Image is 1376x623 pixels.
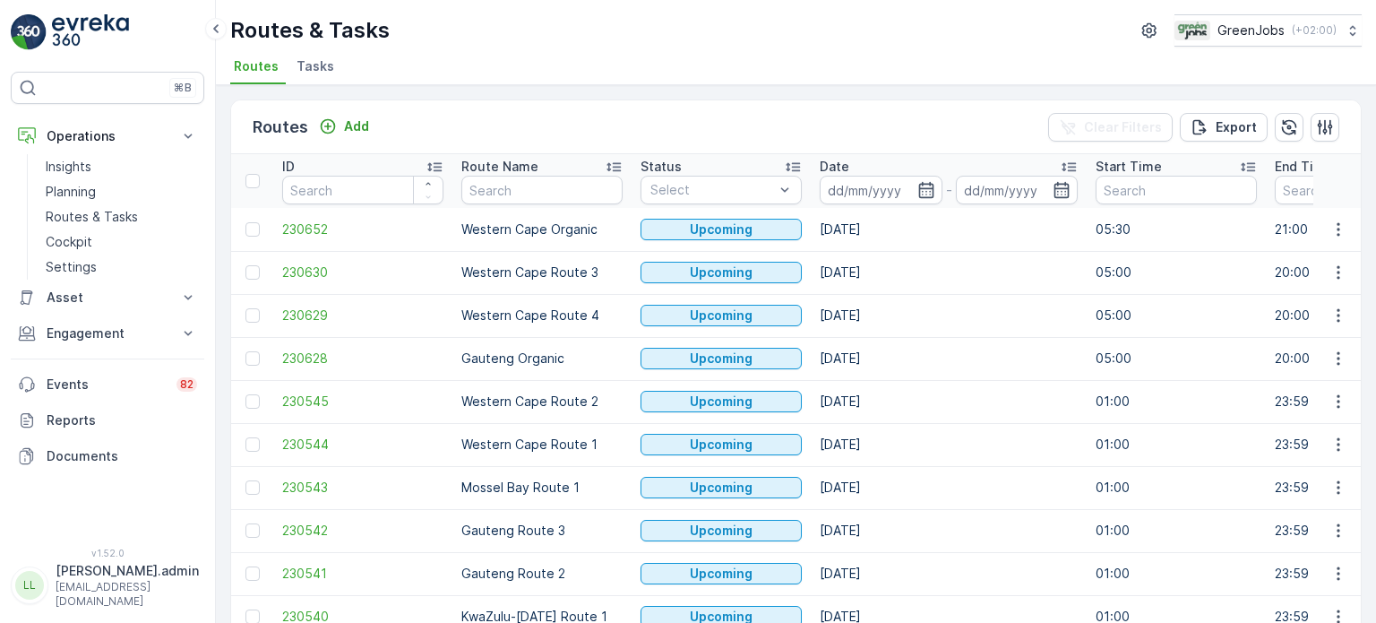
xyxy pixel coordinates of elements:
[461,479,623,497] p: Mossel Bay Route 1
[47,411,197,429] p: Reports
[461,565,623,583] p: Gauteng Route 2
[461,350,623,368] p: Gauteng Organic
[11,367,204,402] a: Events82
[282,393,443,411] a: 230545
[39,179,204,204] a: Planning
[282,436,443,454] a: 230544
[956,176,1079,204] input: dd/mm/yyyy
[1096,436,1257,454] p: 01:00
[39,255,204,280] a: Settings
[11,280,204,316] button: Asset
[690,393,752,411] p: Upcoming
[312,116,376,137] button: Add
[811,509,1087,552] td: [DATE]
[946,179,952,201] p: -
[47,447,197,465] p: Documents
[1174,21,1210,40] img: Green_Jobs_Logo.png
[11,402,204,438] a: Reports
[1096,350,1257,368] p: 05:00
[174,81,192,95] p: ⌘B
[641,563,802,584] button: Upcoming
[46,258,97,276] p: Settings
[39,229,204,255] a: Cockpit
[230,16,390,45] p: Routes & Tasks
[690,565,752,583] p: Upcoming
[690,221,752,238] p: Upcoming
[245,437,260,452] div: Toggle Row Selected
[811,294,1087,337] td: [DATE]
[245,567,260,581] div: Toggle Row Selected
[245,523,260,538] div: Toggle Row Selected
[1096,307,1257,324] p: 05:00
[1084,118,1162,136] p: Clear Filters
[641,477,802,498] button: Upcoming
[46,208,138,226] p: Routes & Tasks
[1096,393,1257,411] p: 01:00
[282,522,443,540] a: 230542
[282,158,295,176] p: ID
[15,571,44,600] div: LL
[1096,565,1257,583] p: 01:00
[461,158,538,176] p: Route Name
[461,176,623,204] input: Search
[282,565,443,583] a: 230541
[461,393,623,411] p: Western Cape Route 2
[11,316,204,351] button: Engagement
[11,14,47,50] img: logo
[461,307,623,324] p: Western Cape Route 4
[46,183,96,201] p: Planning
[690,479,752,497] p: Upcoming
[1217,22,1285,39] p: GreenJobs
[52,14,129,50] img: logo_light-DOdMpM7g.png
[811,208,1087,251] td: [DATE]
[1096,264,1257,281] p: 05:00
[282,264,443,281] a: 230630
[820,158,849,176] p: Date
[1292,23,1337,38] p: ( +02:00 )
[1096,176,1257,204] input: Search
[641,391,802,412] button: Upcoming
[253,115,308,140] p: Routes
[641,434,802,455] button: Upcoming
[811,251,1087,294] td: [DATE]
[282,221,443,238] a: 230652
[690,436,752,454] p: Upcoming
[461,522,623,540] p: Gauteng Route 3
[297,57,334,75] span: Tasks
[1096,479,1257,497] p: 01:00
[461,221,623,238] p: Western Cape Organic
[641,305,802,326] button: Upcoming
[811,466,1087,509] td: [DATE]
[690,522,752,540] p: Upcoming
[11,438,204,474] a: Documents
[282,350,443,368] a: 230628
[690,264,752,281] p: Upcoming
[1216,118,1257,136] p: Export
[47,127,168,145] p: Operations
[47,324,168,342] p: Engagement
[650,181,774,199] p: Select
[245,480,260,495] div: Toggle Row Selected
[47,289,168,307] p: Asset
[245,394,260,409] div: Toggle Row Selected
[46,233,92,251] p: Cockpit
[282,307,443,324] a: 230629
[46,158,91,176] p: Insights
[1048,113,1173,142] button: Clear Filters
[641,520,802,541] button: Upcoming
[641,348,802,369] button: Upcoming
[282,479,443,497] span: 230543
[461,264,623,281] p: Western Cape Route 3
[47,376,166,394] p: Events
[1096,158,1162,176] p: Start Time
[11,118,204,154] button: Operations
[39,154,204,179] a: Insights
[811,552,1087,595] td: [DATE]
[245,308,260,323] div: Toggle Row Selected
[641,158,682,176] p: Status
[1096,221,1257,238] p: 05:30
